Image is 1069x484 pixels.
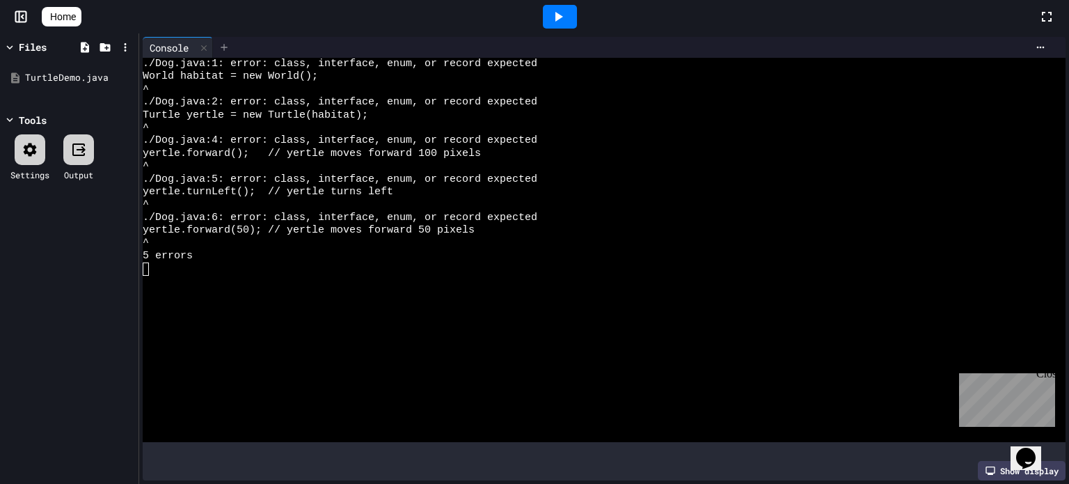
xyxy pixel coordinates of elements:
div: Settings [10,169,49,181]
div: Output [64,169,93,181]
div: Tools [19,113,47,127]
span: ^ [143,84,149,96]
iframe: chat widget [953,368,1055,427]
span: yertle.turnLeft(); // yertle turns left [143,186,393,198]
span: Turtle yertle = new Turtle(habitat); [143,109,368,122]
div: TurtleDemo.java [25,71,134,85]
span: yertle.forward(50); // yertle moves forward 50 pixels [143,224,475,237]
span: ^ [143,198,149,211]
span: ./Dog.java:6: error: class, interface, enum, or record expected [143,212,537,224]
a: Home [42,7,81,26]
div: Console [143,37,213,58]
iframe: chat widget [1011,428,1055,470]
span: ^ [143,122,149,134]
span: Home [50,10,76,24]
span: ./Dog.java:4: error: class, interface, enum, or record expected [143,134,537,147]
span: 5 errors [143,250,193,263]
span: ./Dog.java:1: error: class, interface, enum, or record expected [143,58,537,70]
div: Console [143,40,196,55]
span: ^ [143,160,149,173]
div: Files [19,40,47,54]
div: Show display [978,461,1066,481]
span: ^ [143,237,149,249]
span: yertle.forward(); // yertle moves forward 100 pixels [143,148,481,160]
div: Chat with us now!Close [6,6,96,88]
span: ./Dog.java:5: error: class, interface, enum, or record expected [143,173,537,186]
span: World habitat = new World(); [143,70,318,83]
span: ./Dog.java:2: error: class, interface, enum, or record expected [143,96,537,109]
